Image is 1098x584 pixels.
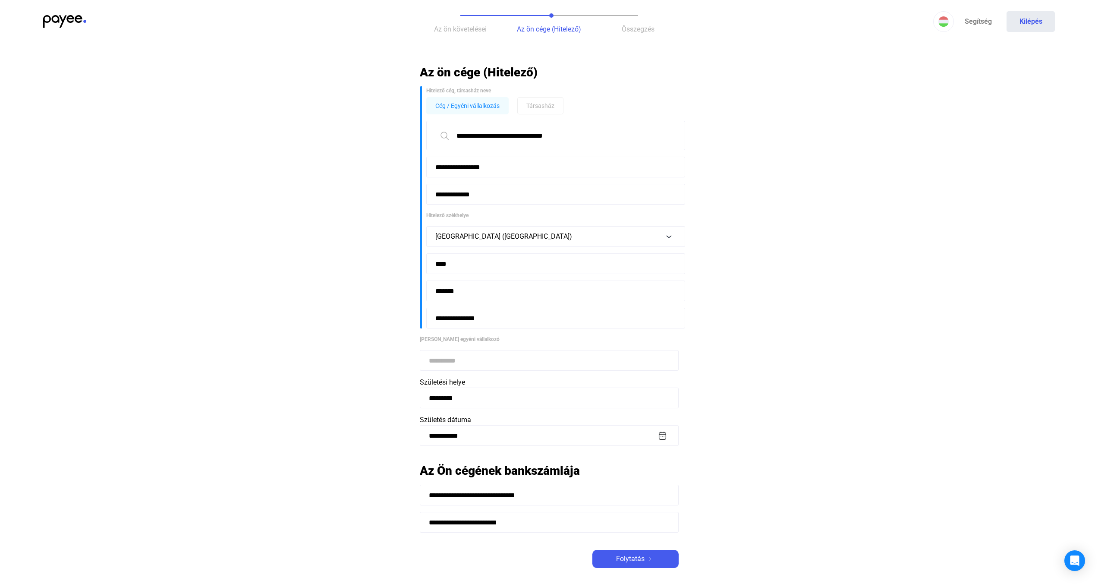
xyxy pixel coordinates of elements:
span: Folytatás [616,554,645,564]
span: [GEOGRAPHIC_DATA] ([GEOGRAPHIC_DATA]) [435,232,572,240]
h2: Az Ön cégének bankszámlája [420,463,679,478]
span: Az ön cége (Hitelező) [517,25,581,33]
button: calendar [657,430,668,441]
img: HU [938,16,949,27]
span: Cég / Egyéni vállalkozás [435,101,500,111]
button: Folytatásarrow-right-white [592,550,679,568]
button: Kilépés [1007,11,1055,32]
div: Open Intercom Messenger [1064,550,1085,571]
div: [PERSON_NAME] egyéni vállalkozó [420,335,679,344]
img: calendar [658,431,667,440]
img: arrow-right-white [645,557,655,561]
h2: Az ön cége (Hitelező) [420,65,679,80]
span: Az ön követelései [434,25,487,33]
a: Segítség [954,11,1002,32]
div: Hitelező székhelye [426,211,679,220]
div: Hitelező cég, társasház neve [426,86,679,95]
button: Társasház [517,97,563,114]
button: HU [933,11,954,32]
button: [GEOGRAPHIC_DATA] ([GEOGRAPHIC_DATA]) [426,226,685,247]
span: Születési helye [420,378,465,386]
img: payee-logo [43,15,86,28]
button: Cég / Egyéni vállalkozás [426,97,509,114]
span: Társasház [526,101,554,111]
span: Születés dátuma [420,416,471,424]
span: Összegzés [622,25,654,33]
